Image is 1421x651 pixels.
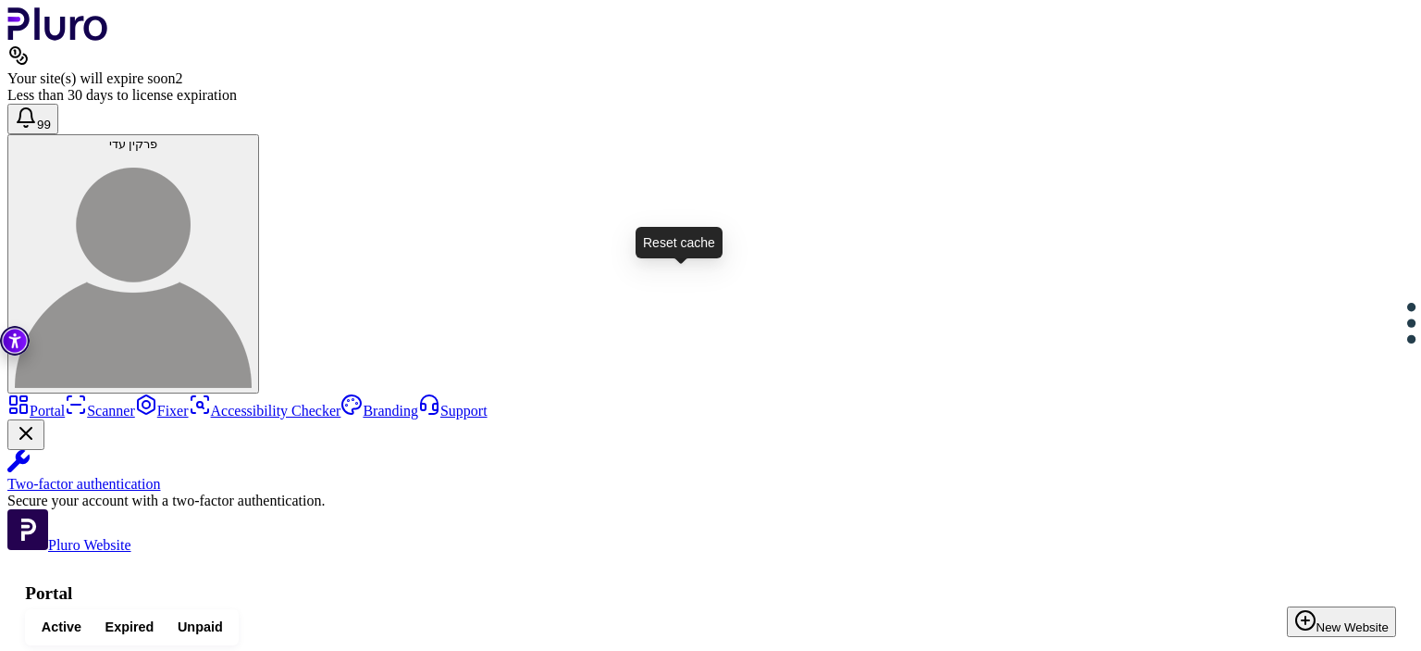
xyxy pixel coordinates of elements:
[15,151,252,388] img: פרקין עדי
[7,394,1414,554] aside: Sidebar menu
[7,70,1414,87] div: Your site(s) will expire soon
[636,227,723,258] div: Reset cache
[1287,607,1396,637] button: New Website
[37,118,51,131] span: 99
[93,614,166,641] button: Expired
[30,614,93,641] button: Active
[175,70,182,86] span: 2
[65,403,135,419] a: Scanner
[7,403,65,419] a: Portal
[7,28,108,44] a: Logo
[178,619,223,636] span: Unpaid
[7,450,1414,493] a: Two-factor authentication
[7,87,1414,104] div: Less than 30 days to license expiration
[42,619,81,636] span: Active
[7,104,58,134] button: Open notifications, you have 370 new notifications
[340,403,418,419] a: Branding
[7,134,259,394] button: פרקין עדיפרקין עדי
[166,614,234,641] button: Unpaid
[109,137,158,151] span: פרקין עדי
[105,619,154,636] span: Expired
[189,403,341,419] a: Accessibility Checker
[135,403,189,419] a: Fixer
[25,583,1396,604] h1: Portal
[418,403,488,419] a: Support
[7,493,1414,509] div: Secure your account with a two-factor authentication.
[7,537,131,553] a: Open Pluro Website
[7,419,44,450] button: Close Two-factor authentication notification
[7,476,1414,493] div: Two-factor authentication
